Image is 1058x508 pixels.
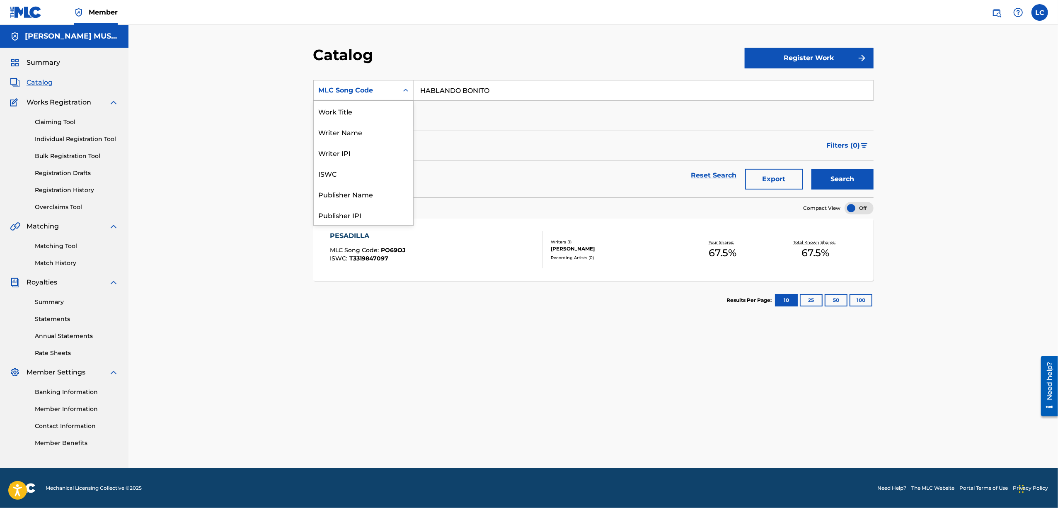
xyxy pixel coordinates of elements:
[349,255,388,262] span: T3319847097
[35,203,119,211] a: Overclaims Tool
[1019,476,1024,501] div: Drag
[313,46,378,64] h2: Catalog
[959,484,1008,492] a: Portal Terms of Use
[10,367,20,377] img: Member Settings
[709,239,736,245] p: Your Shares:
[313,80,874,197] form: Search Form
[551,239,676,245] div: Writers ( 1 )
[35,152,119,160] a: Bulk Registration Tool
[10,58,60,68] a: SummarySummary
[861,143,868,148] img: filter
[1013,7,1023,17] img: help
[35,259,119,267] a: Match History
[10,277,20,287] img: Royalties
[27,221,59,231] span: Matching
[911,484,954,492] a: The MLC Website
[109,367,119,377] img: expand
[330,246,381,254] span: MLC Song Code :
[551,245,676,253] div: [PERSON_NAME]
[709,245,736,260] span: 67.5 %
[314,142,413,163] div: Writer IPI
[10,78,53,88] a: CatalogCatalog
[35,118,119,126] a: Claiming Tool
[857,53,867,63] img: f7272a7cc735f4ea7f67.svg
[314,204,413,225] div: Publisher IPI
[381,246,406,254] span: PO69OJ
[811,169,874,190] button: Search
[314,163,413,184] div: ISWC
[1017,468,1058,508] iframe: Chat Widget
[27,78,53,88] span: Catalog
[10,32,20,41] img: Accounts
[1035,353,1058,420] iframe: Resource Center
[330,231,406,241] div: PESADILLA
[992,7,1002,17] img: search
[27,58,60,68] span: Summary
[800,294,823,306] button: 25
[827,141,860,151] span: Filters ( 0 )
[1031,4,1048,21] div: User Menu
[313,219,874,281] a: PESADILLAMLC Song Code:PO69OJISWC:T3319847097Writers (1)[PERSON_NAME]Recording Artists (0)Your Sh...
[35,298,119,306] a: Summary
[35,315,119,323] a: Statements
[794,239,838,245] p: Total Known Shares:
[35,242,119,250] a: Matching Tool
[10,78,20,88] img: Catalog
[1013,484,1048,492] a: Privacy Policy
[745,169,803,190] button: Export
[35,186,119,194] a: Registration History
[822,135,874,156] button: Filters (0)
[46,484,142,492] span: Mechanical Licensing Collective © 2025
[35,332,119,340] a: Annual Statements
[74,7,84,17] img: Top Rightsholder
[314,184,413,204] div: Publisher Name
[988,4,1005,21] a: Public Search
[314,101,413,122] div: Work Title
[109,277,119,287] img: expand
[35,405,119,413] a: Member Information
[330,255,349,262] span: ISWC :
[1010,4,1027,21] div: Help
[89,7,118,17] span: Member
[35,439,119,447] a: Member Benefits
[35,388,119,396] a: Banking Information
[10,58,20,68] img: Summary
[27,97,91,107] span: Works Registration
[35,422,119,430] a: Contact Information
[109,97,119,107] img: expand
[35,349,119,357] a: Rate Sheets
[10,483,36,493] img: logo
[10,221,20,231] img: Matching
[35,169,119,177] a: Registration Drafts
[109,221,119,231] img: expand
[25,32,119,41] h5: MAXIMO AGUIRRE MUSIC PUBLISHING, INC.
[551,255,676,261] div: Recording Artists ( 0 )
[319,85,393,95] div: MLC Song Code
[775,294,798,306] button: 10
[804,204,841,212] span: Compact View
[314,122,413,142] div: Writer Name
[27,277,57,287] span: Royalties
[10,97,21,107] img: Works Registration
[802,245,830,260] span: 67.5 %
[10,6,42,18] img: MLC Logo
[850,294,872,306] button: 100
[745,48,874,68] button: Register Work
[825,294,847,306] button: 50
[727,297,774,304] p: Results Per Page:
[35,135,119,143] a: Individual Registration Tool
[27,367,85,377] span: Member Settings
[687,166,741,185] a: Reset Search
[877,484,906,492] a: Need Help?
